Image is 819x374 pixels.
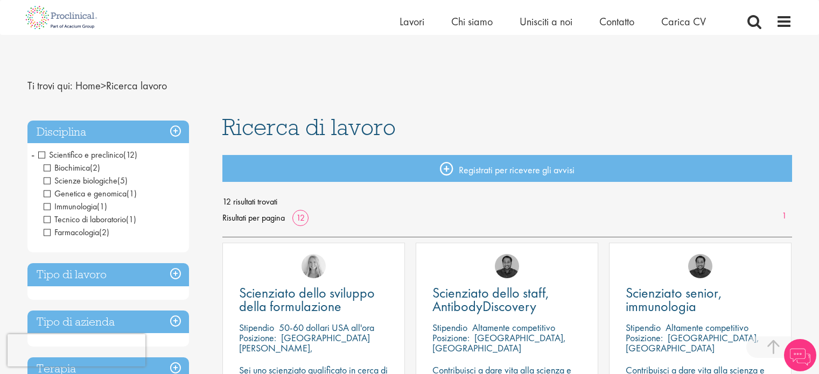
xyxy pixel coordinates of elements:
[222,112,396,142] font: Ricerca di lavoro
[27,79,73,93] font: Ti trovi qui:
[44,175,128,186] span: Scienze biologiche
[54,201,97,212] font: Immunologia
[239,331,370,364] font: [GEOGRAPHIC_DATA][PERSON_NAME], [GEOGRAPHIC_DATA]
[782,210,787,221] font: 1
[432,286,582,313] a: Scienziato dello staff, AntibodyDiscovery
[688,254,712,278] img: Mike Raletz
[666,321,748,334] font: Altamente competitivo
[279,321,374,334] font: 50-60 dollari USA all'ora
[472,321,555,334] font: Altamente competitivo
[123,149,137,160] font: (12)
[8,334,145,366] iframe: reCAPTCHA
[54,162,90,173] font: Biochimica
[101,79,106,93] font: >
[37,314,115,329] font: Tipo di azienda
[776,210,792,222] a: 1
[49,149,123,160] font: Scientifico e preclinico
[784,339,816,371] img: Chatbot
[44,188,137,199] span: Genetica e genomica
[432,331,566,354] font: [GEOGRAPHIC_DATA], [GEOGRAPHIC_DATA]
[106,79,167,93] font: Ricerca lavoro
[44,227,109,238] span: Farmacologia
[44,214,136,225] span: Tecnico di laboratorio
[37,124,86,139] font: Disciplina
[239,321,274,334] font: Stipendio
[99,227,109,238] font: (2)
[495,254,519,278] img: Mike Raletz
[127,188,137,199] font: (1)
[75,79,101,93] a: breadcrumb link
[222,196,277,207] font: 12 risultati trovati
[520,15,572,29] a: Unisciti a noi
[626,284,722,315] font: Scienziato senior, immunologia
[626,286,775,313] a: Scienziato senior, immunologia
[626,331,663,344] font: Posizione:
[292,212,309,223] a: 12
[432,284,549,315] font: Scienziato dello staff, AntibodyDiscovery
[97,201,107,212] font: (1)
[626,331,759,354] font: [GEOGRAPHIC_DATA], [GEOGRAPHIC_DATA]
[126,214,136,225] font: (1)
[54,188,127,199] font: Genetica e genomica
[432,331,470,344] font: Posizione:
[44,162,100,173] span: Biochimica
[54,214,126,225] font: Tecnico di laboratorio
[27,311,189,334] div: Tipo di azienda
[459,164,575,176] font: Registrati per ricevere gli avvisi
[38,149,137,160] span: Scientifico e preclinico
[451,15,493,29] a: Chi siamo
[599,15,634,29] a: Contatto
[239,284,375,315] font: Scienziato dello sviluppo della formulazione
[661,15,706,29] a: Carica CV
[44,201,107,212] span: Immunologia
[37,267,107,281] font: Tipo di lavoro
[54,227,99,238] font: Farmacologia
[27,121,189,144] div: Disciplina
[54,175,117,186] font: Scienze biologiche
[222,212,285,223] font: Risultati per pagina
[239,286,388,313] a: Scienziato dello sviluppo della formulazione
[222,155,792,182] a: Registrati per ricevere gli avvisi
[117,175,128,186] font: (5)
[302,254,326,278] img: Shannon Briggs
[432,321,467,334] font: Stipendio
[400,15,424,29] a: Lavori
[239,331,276,344] font: Posizione:
[626,321,661,334] font: Stipendio
[90,162,100,173] font: (2)
[27,263,189,286] div: Tipo di lavoro
[75,79,101,93] font: Home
